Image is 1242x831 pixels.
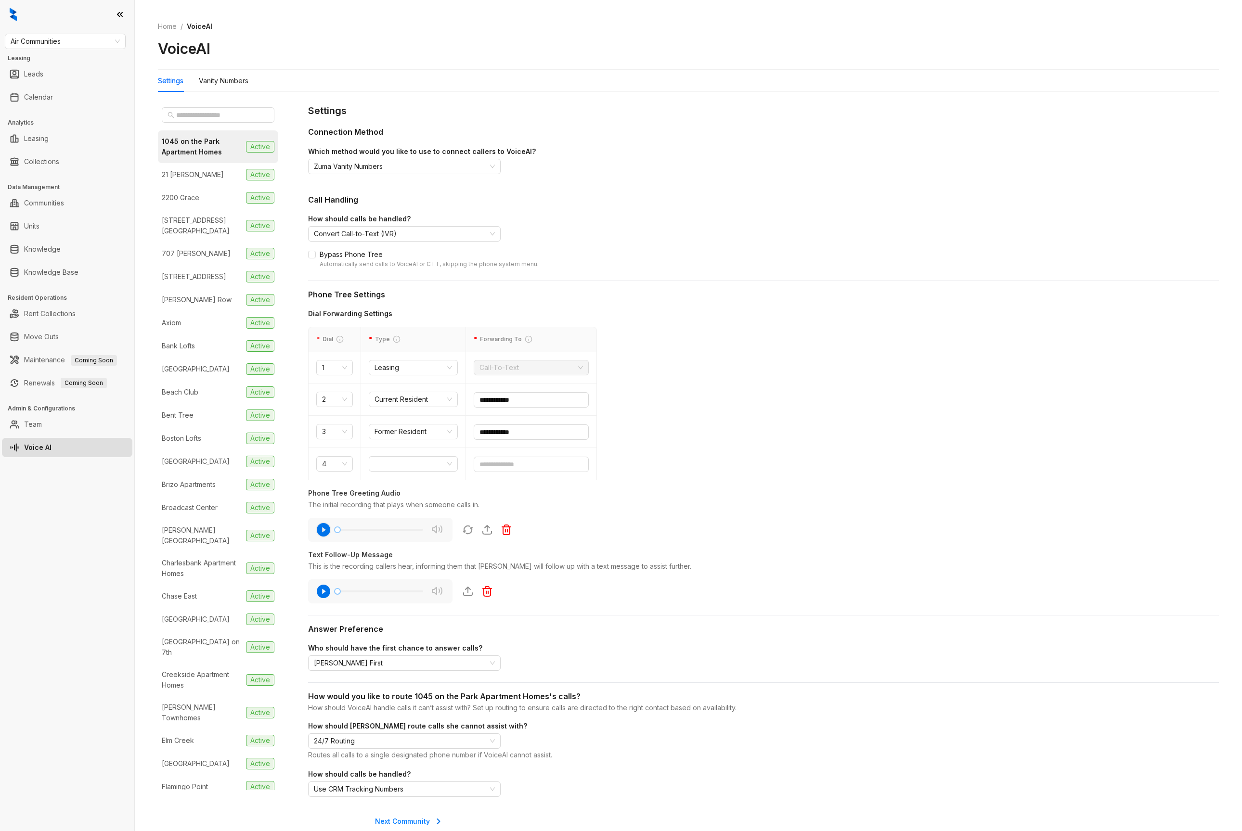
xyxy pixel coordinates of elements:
[246,409,274,421] span: Active
[246,479,274,490] span: Active
[162,637,242,658] div: [GEOGRAPHIC_DATA] on 7th
[246,530,274,541] span: Active
[314,656,495,670] span: Kelsey Answers First
[308,561,1219,572] div: This is the recording callers hear, informing them that [PERSON_NAME] will follow up with a text ...
[308,643,1219,653] div: Who should have the first chance to answer calls?
[308,214,1219,224] div: How should calls be handled?
[24,152,59,171] a: Collections
[314,227,495,241] span: Convert Call-to-Text (IVR)
[162,318,181,328] div: Axiom
[246,192,274,204] span: Active
[162,502,218,513] div: Broadcast Center
[2,373,132,393] li: Renewals
[308,126,1219,138] div: Connection Method
[2,263,132,282] li: Knowledge Base
[162,387,198,397] div: Beach Club
[158,76,183,86] div: Settings
[24,217,39,236] a: Units
[2,193,132,213] li: Communities
[2,129,132,148] li: Leasing
[162,614,230,625] div: [GEOGRAPHIC_DATA]
[308,289,1219,301] div: Phone Tree Settings
[162,192,199,203] div: 2200 Grace
[246,141,274,153] span: Active
[162,758,230,769] div: [GEOGRAPHIC_DATA]
[375,392,452,407] span: Current Resident
[314,782,495,796] span: Use CRM Tracking Numbers
[375,424,452,439] span: Former Resident
[162,781,208,792] div: Flamingo Point
[162,248,231,259] div: 707 [PERSON_NAME]
[162,558,242,579] div: Charlesbank Apartment Homes
[8,294,134,302] h3: Resident Operations
[246,386,274,398] span: Active
[71,355,117,366] span: Coming Soon
[246,502,274,513] span: Active
[8,54,134,63] h3: Leasing
[24,304,76,323] a: Rent Collections
[375,360,452,375] span: Leasing
[162,169,224,180] div: 21 [PERSON_NAME]
[369,335,458,344] div: Type
[308,194,1219,206] div: Call Handling
[320,260,539,269] div: Automatically send calls to VoiceAI or CTT, skipping the phone system menu.
[187,22,212,30] span: VoiceAI
[61,378,107,388] span: Coming Soon
[162,271,226,282] div: [STREET_ADDRESS]
[246,248,274,259] span: Active
[308,721,1219,731] div: How should [PERSON_NAME] route calls she cannot assist with?
[24,373,107,393] a: RenewalsComing Soon
[8,183,134,192] h3: Data Management
[2,350,132,370] li: Maintenance
[246,169,274,180] span: Active
[162,410,194,421] div: Bent Tree
[162,525,242,546] div: [PERSON_NAME][GEOGRAPHIC_DATA]
[322,457,347,471] span: 4
[308,146,1219,157] div: Which method would you like to use to connect callers to VoiceAI?
[168,112,174,118] span: search
[2,438,132,457] li: Voice AI
[246,294,274,306] span: Active
[308,103,1219,118] div: Settings
[246,340,274,352] span: Active
[162,669,242,690] div: Creekside Apartment Homes
[246,317,274,329] span: Active
[479,360,583,375] span: Call-To-Text
[11,34,120,49] span: Air Communities
[8,118,134,127] h3: Analytics
[24,88,53,107] a: Calendar
[24,240,61,259] a: Knowledge
[375,816,443,827] div: Next Community
[246,674,274,686] span: Active
[162,364,230,374] div: [GEOGRAPHIC_DATA]
[308,690,1219,703] div: How would you like to route 1045 on the Park Apartment Homes's calls?
[308,769,1219,780] div: How should calls be handled?
[246,563,274,574] span: Active
[246,456,274,467] span: Active
[246,220,274,231] span: Active
[162,433,201,444] div: Boston Lofts
[24,64,43,84] a: Leads
[2,152,132,171] li: Collections
[156,21,179,32] a: Home
[308,623,1219,635] div: Answer Preference
[246,433,274,444] span: Active
[308,308,597,319] div: Dial Forwarding Settings
[8,404,134,413] h3: Admin & Configurations
[246,758,274,769] span: Active
[162,136,242,157] div: 1045 on the Park Apartment Homes
[158,39,210,58] h2: VoiceAI
[322,424,347,439] span: 3
[10,8,17,21] img: logo
[246,735,274,746] span: Active
[2,64,132,84] li: Leads
[162,341,195,351] div: Bank Lofts
[199,76,248,86] div: Vanity Numbers
[246,781,274,793] span: Active
[308,499,1219,510] div: The initial recording that plays when someone calls in.
[246,363,274,375] span: Active
[162,456,230,467] div: [GEOGRAPHIC_DATA]
[308,488,1219,499] div: Phone Tree Greeting Audio
[162,479,216,490] div: Brizo Apartments
[308,750,1219,762] div: Routes all calls to a single designated phone number if VoiceAI cannot assist.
